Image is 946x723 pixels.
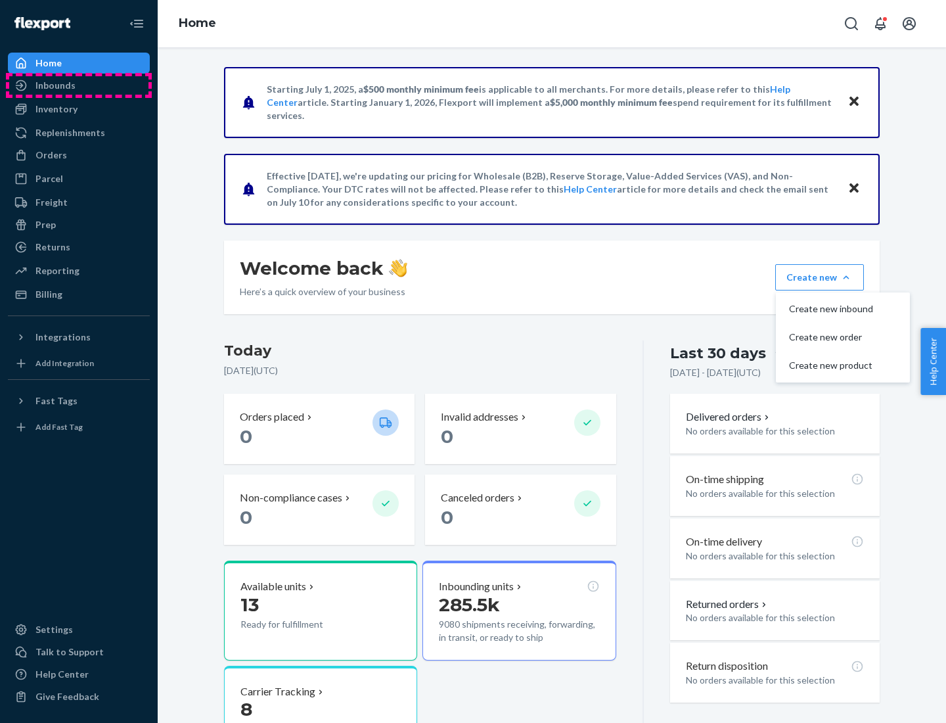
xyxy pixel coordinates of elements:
[686,472,764,487] p: On-time shipping
[8,99,150,120] a: Inventory
[425,394,616,464] button: Invalid addresses 0
[35,690,99,703] div: Give Feedback
[240,684,315,699] p: Carrier Tracking
[8,122,150,143] a: Replenishments
[439,579,514,594] p: Inbounding units
[35,79,76,92] div: Inbounds
[240,506,252,528] span: 0
[35,218,56,231] div: Prep
[35,394,78,408] div: Fast Tags
[35,358,94,369] div: Add Integration
[35,668,89,681] div: Help Center
[686,409,772,425] button: Delivered orders
[240,698,252,720] span: 8
[35,196,68,209] div: Freight
[867,11,893,37] button: Open notifications
[240,256,407,280] h1: Welcome back
[550,97,673,108] span: $5,000 monthly minimum fee
[686,534,762,549] p: On-time delivery
[686,597,769,612] button: Returned orders
[224,475,415,545] button: Non-compliance cases 0
[35,57,62,70] div: Home
[686,487,864,500] p: No orders available for this selection
[920,328,946,395] button: Help Center
[439,594,500,616] span: 285.5k
[422,561,616,661] button: Inbounding units285.5k9080 shipments receiving, forwarding, in transit, or ready to ship
[845,93,863,112] button: Close
[8,192,150,213] a: Freight
[670,366,761,379] p: [DATE] - [DATE] ( UTC )
[267,83,835,122] p: Starting July 1, 2025, a is applicable to all merchants. For more details, please refer to this a...
[267,170,835,209] p: Effective [DATE], we're updating our pricing for Wholesale (B2B), Reserve Storage, Value-Added Se...
[441,425,453,448] span: 0
[441,506,453,528] span: 0
[224,394,415,464] button: Orders placed 0
[778,323,907,352] button: Create new order
[224,364,616,377] p: [DATE] ( UTC )
[35,264,79,277] div: Reporting
[8,641,150,663] a: Talk to Support
[8,168,150,189] a: Parcel
[8,75,150,96] a: Inbounds
[8,390,150,411] button: Fast Tags
[778,295,907,323] button: Create new inbound
[240,594,259,616] span: 13
[8,237,150,258] a: Returns
[8,327,150,348] button: Integrations
[686,425,864,438] p: No orders available for this selection
[35,126,105,139] div: Replenishments
[845,179,863,198] button: Close
[8,664,150,685] a: Help Center
[838,11,865,37] button: Open Search Box
[35,241,70,254] div: Returns
[686,674,864,687] p: No orders available for this selection
[8,619,150,640] a: Settings
[363,83,479,95] span: $500 monthly minimum fee
[8,53,150,74] a: Home
[168,5,227,43] ol: breadcrumbs
[775,264,864,291] button: Create newCreate new inboundCreate new orderCreate new product
[896,11,922,37] button: Open account menu
[686,659,768,674] p: Return disposition
[8,353,150,374] a: Add Integration
[35,149,67,162] div: Orders
[240,490,342,505] p: Non-compliance cases
[124,11,150,37] button: Close Navigation
[35,288,62,301] div: Billing
[35,331,91,344] div: Integrations
[240,409,304,425] p: Orders placed
[240,285,407,298] p: Here’s a quick overview of your business
[179,16,216,30] a: Home
[35,645,104,659] div: Talk to Support
[8,214,150,235] a: Prep
[8,686,150,707] button: Give Feedback
[8,284,150,305] a: Billing
[35,172,63,185] div: Parcel
[425,475,616,545] button: Canceled orders 0
[439,618,599,644] p: 9080 shipments receiving, forwarding, in transit, or ready to ship
[224,561,417,661] button: Available units13Ready for fulfillment
[8,145,150,166] a: Orders
[564,183,617,195] a: Help Center
[441,409,518,425] p: Invalid addresses
[35,623,73,636] div: Settings
[35,103,78,116] div: Inventory
[35,421,83,432] div: Add Fast Tag
[686,611,864,624] p: No orders available for this selection
[670,343,766,363] div: Last 30 days
[8,417,150,438] a: Add Fast Tag
[240,579,306,594] p: Available units
[240,425,252,448] span: 0
[789,333,873,342] span: Create new order
[389,259,407,277] img: hand-wave emoji
[14,17,70,30] img: Flexport logo
[240,618,362,631] p: Ready for fulfillment
[8,260,150,281] a: Reporting
[441,490,514,505] p: Canceled orders
[789,361,873,370] span: Create new product
[686,549,864,563] p: No orders available for this selection
[224,340,616,361] h3: Today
